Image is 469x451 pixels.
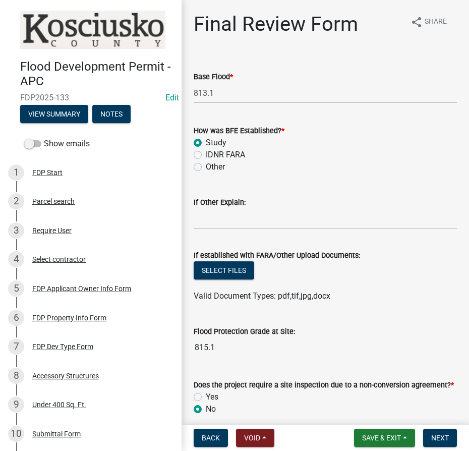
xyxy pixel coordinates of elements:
label: No [206,403,216,415]
img: Kosciusko County, Indiana [20,11,165,49]
button: shareShare [402,12,455,32]
label: If established with FARA/Other Upload Documents: [194,252,360,259]
div: FDP Dev Type Form [32,343,93,350]
span: Next [431,434,449,442]
wm-modal-confirm: Notes [92,110,131,119]
div: Accessory Structures [32,372,99,379]
label: Base Flood [194,74,233,81]
label: Yes [206,391,218,403]
div: FDP Applicant Owner Info Form [32,285,131,292]
label: IDNR FARA [206,149,245,161]
wm-modal-confirm: Summary [20,110,88,119]
label: Study [206,137,226,149]
span: Valid Document Types: pdf,tif,jpg,docx [194,291,330,301]
div: 10 [8,426,24,442]
span: Share [425,16,447,28]
div: Select contractor [32,256,86,263]
div: FDP Start [32,169,63,176]
button: Void [236,429,274,447]
a: Edit [165,93,179,102]
wm-modal-confirm: Edit Application Number [165,93,179,102]
button: Back [194,429,228,447]
label: Show emails [24,138,90,150]
span: Save & Exit [362,434,401,442]
i: share [411,16,423,28]
button: Notes [92,105,131,123]
div: 1 [8,164,24,181]
button: Next [423,429,457,447]
div: 2 [8,193,24,209]
div: 4 [8,251,24,267]
button: View Summary [20,105,88,123]
div: FDP Property Info Form [32,314,106,321]
span: Back [202,434,220,442]
button: Select files [194,261,254,279]
div: Require User [32,227,72,234]
h4: Flood Development Permit - APC [20,60,173,89]
div: 8 [8,368,24,384]
label: How was BFE Established? [194,128,284,135]
div: 5 [8,280,24,297]
div: 6 [8,310,24,326]
div: Parcel search [32,198,75,205]
div: 3 [8,222,24,239]
div: 9 [8,397,24,413]
div: Under 400 Sq. Ft. [32,401,86,408]
span: FDP2025-133 [20,93,161,102]
div: 7 [8,339,24,355]
div: Submittal Form [32,430,81,437]
label: Does the project require a site inspection due to a non-conversion agreement? [194,382,454,389]
h1: Final Review Form [194,12,358,36]
label: If Other Explain: [194,199,246,206]
label: Flood Protection Grade at Site: [194,328,295,335]
label: Other [206,161,225,173]
span: Void [244,434,260,442]
button: Save & Exit [354,429,415,447]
